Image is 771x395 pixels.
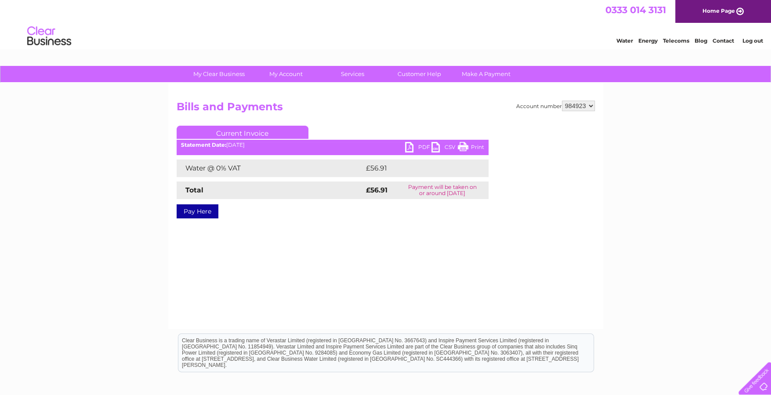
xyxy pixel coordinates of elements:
[516,101,595,111] div: Account number
[405,142,431,155] a: PDF
[458,142,484,155] a: Print
[316,66,389,82] a: Services
[177,159,364,177] td: Water @ 0% VAT
[177,126,308,139] a: Current Invoice
[396,181,489,199] td: Payment will be taken on or around [DATE]
[178,5,594,43] div: Clear Business is a trading name of Verastar Limited (registered in [GEOGRAPHIC_DATA] No. 3667643...
[364,159,470,177] td: £56.91
[431,142,458,155] a: CSV
[713,37,734,44] a: Contact
[616,37,633,44] a: Water
[450,66,522,82] a: Make A Payment
[250,66,322,82] a: My Account
[366,186,387,194] strong: £56.91
[638,37,658,44] a: Energy
[181,141,226,148] b: Statement Date:
[663,37,689,44] a: Telecoms
[177,101,595,117] h2: Bills and Payments
[742,37,763,44] a: Log out
[695,37,707,44] a: Blog
[177,142,489,148] div: [DATE]
[183,66,255,82] a: My Clear Business
[177,204,218,218] a: Pay Here
[605,4,666,15] a: 0333 014 3131
[185,186,203,194] strong: Total
[383,66,456,82] a: Customer Help
[27,23,72,50] img: logo.png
